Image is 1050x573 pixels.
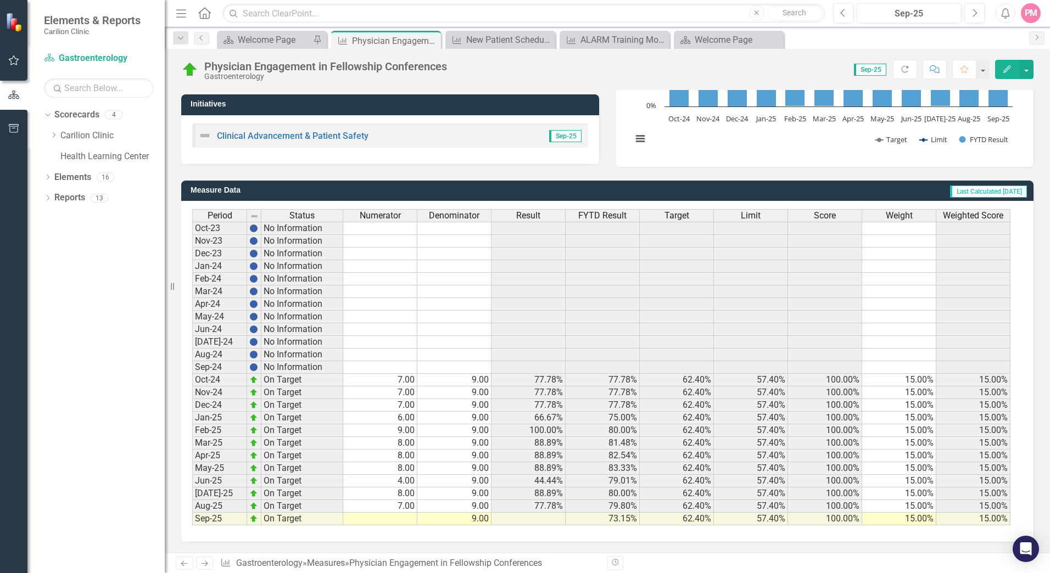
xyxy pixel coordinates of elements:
[192,248,247,260] td: Dec-23
[192,260,247,273] td: Jan-24
[192,273,247,285] td: Feb-24
[640,399,714,412] td: 62.40%
[5,13,25,32] img: ClearPoint Strategy
[343,424,417,437] td: 9.00
[862,437,936,450] td: 15.00%
[566,399,640,412] td: 77.78%
[192,222,247,235] td: Oct-23
[222,4,825,23] input: Search ClearPoint...
[261,273,343,285] td: No Information
[192,235,247,248] td: Nov-23
[788,437,862,450] td: 100.00%
[714,487,788,500] td: 57.40%
[261,336,343,349] td: No Information
[360,211,401,221] span: Numerator
[192,462,247,475] td: May-25
[191,186,518,194] h3: Measure Data
[696,114,720,123] text: Nov-24
[261,462,343,475] td: On Target
[44,78,154,98] input: Search Below...
[862,462,936,475] td: 15.00%
[343,500,417,513] td: 7.00
[936,399,1010,412] td: 15.00%
[417,424,492,437] td: 9.00
[492,450,566,462] td: 88.89%
[861,7,958,20] div: Sep-25
[492,475,566,487] td: 44.44%
[249,413,258,422] img: zOikAAAAAElFTkSuQmCC
[862,374,936,386] td: 15.00%
[249,300,258,308] img: BgCOk07PiH71IgAAAABJRU5ErkJggg==
[343,475,417,487] td: 4.00
[349,558,542,568] div: Physician Engagement in Fellowship Conferences
[566,374,640,386] td: 77.78%
[726,114,749,123] text: Dec-24
[862,450,936,462] td: 15.00%
[862,424,936,437] td: 15.00%
[549,130,582,142] span: Sep-25
[936,412,1010,424] td: 15.00%
[261,311,343,323] td: No Information
[417,437,492,450] td: 9.00
[646,100,656,110] text: 0%
[249,489,258,498] img: zOikAAAAAElFTkSuQmCC
[192,285,247,298] td: Mar-24
[788,462,862,475] td: 100.00%
[714,424,788,437] td: 57.40%
[192,487,247,500] td: [DATE]-25
[261,235,343,248] td: No Information
[417,450,492,462] td: 9.00
[492,386,566,399] td: 77.78%
[60,130,165,142] a: Carilion Clinic
[249,401,258,409] img: zOikAAAAAElFTkSuQmCC
[862,475,936,487] td: 15.00%
[343,386,417,399] td: 7.00
[249,312,258,321] img: BgCOk07PiH71IgAAAABJRU5ErkJggg==
[261,349,343,361] td: No Information
[417,462,492,475] td: 9.00
[192,311,247,323] td: May-24
[936,450,1010,462] td: 15.00%
[352,34,438,48] div: Physician Engagement in Fellowship Conferences
[249,439,258,447] img: zOikAAAAAElFTkSuQmCC
[788,412,862,424] td: 100.00%
[220,557,599,570] div: » »
[640,374,714,386] td: 62.40%
[60,150,165,163] a: Health Learning Center
[943,211,1003,221] span: Weighted Score
[192,424,247,437] td: Feb-25
[192,298,247,311] td: Apr-24
[788,450,862,462] td: 100.00%
[936,500,1010,513] td: 15.00%
[492,487,566,500] td: 88.89%
[192,336,247,349] td: [DATE]-24
[492,412,566,424] td: 66.67%
[343,450,417,462] td: 8.00
[249,224,258,233] img: BgCOk07PiH71IgAAAABJRU5ErkJggg==
[192,450,247,462] td: Apr-25
[429,211,479,221] span: Denominator
[192,500,247,513] td: Aug-25
[261,222,343,235] td: No Information
[640,450,714,462] td: 62.40%
[261,513,343,525] td: On Target
[192,437,247,450] td: Mar-25
[566,487,640,500] td: 80.00%
[236,558,303,568] a: Gastroenterology
[516,211,540,221] span: Result
[695,33,781,47] div: Welcome Page
[640,513,714,525] td: 62.40%
[261,475,343,487] td: On Target
[633,131,648,147] button: View chart menu, Chart
[249,338,258,346] img: BgCOk07PiH71IgAAAABJRU5ErkJggg==
[249,274,258,283] img: BgCOk07PiH71IgAAAABJRU5ErkJggg==
[566,424,640,437] td: 80.00%
[249,375,258,384] img: zOikAAAAAElFTkSuQmCC
[936,437,1010,450] td: 15.00%
[44,14,141,27] span: Elements & Reports
[857,3,962,23] button: Sep-25
[936,374,1010,386] td: 15.00%
[261,285,343,298] td: No Information
[1021,3,1041,23] button: PM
